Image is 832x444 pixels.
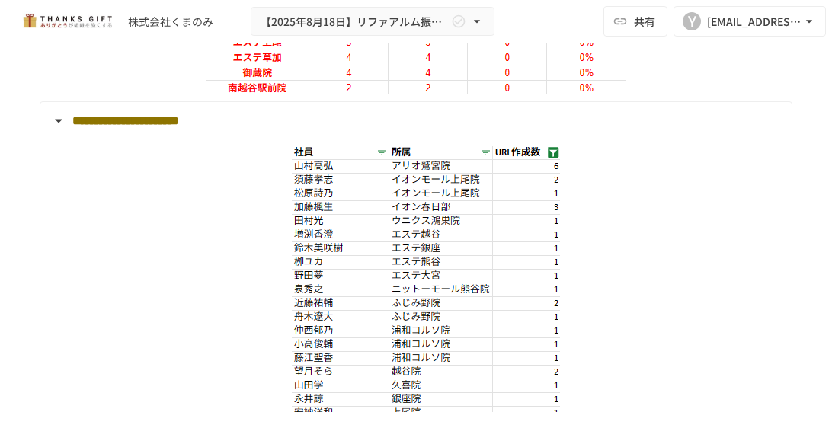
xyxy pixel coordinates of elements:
div: Y [683,12,701,30]
img: mMP1OxWUAhQbsRWCurg7vIHe5HqDpP7qZo7fRoNLXQh [18,9,116,34]
span: 【2025年8月18日】リファアルム振り返りミーティング [261,12,448,31]
button: 【2025年8月18日】リファアルム振り返りミーティング [251,7,494,37]
div: 株式会社くまのみ [128,14,213,30]
span: 共有 [634,13,655,30]
button: Y[EMAIL_ADDRESS][DOMAIN_NAME] [674,6,826,37]
button: 共有 [603,6,667,37]
div: [EMAIL_ADDRESS][DOMAIN_NAME] [707,12,802,31]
